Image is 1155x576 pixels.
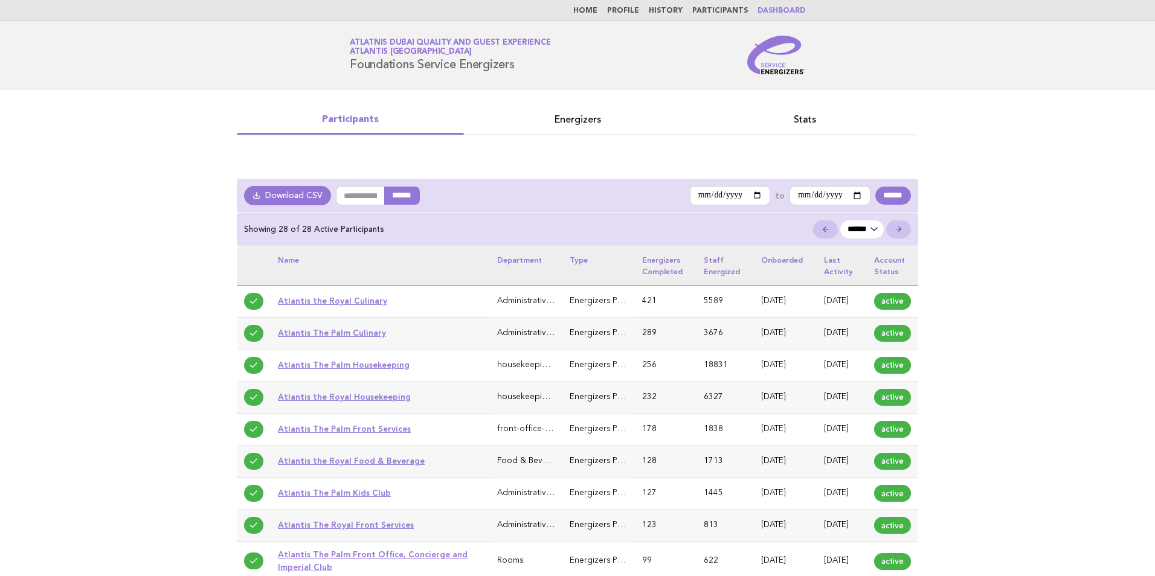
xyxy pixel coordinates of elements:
th: Onboarded [754,246,817,285]
th: Department [490,246,562,285]
span: Energizers Participant [570,297,653,305]
td: [DATE] [817,382,867,414]
span: active [874,325,911,342]
a: Atlatnis Dubai Quality and Guest ExperienceAtlantis [GEOGRAPHIC_DATA] [350,39,550,56]
span: active [874,453,911,470]
a: Atlantis The Palm Housekeeping [278,360,410,370]
td: [DATE] [817,446,867,478]
span: Rooms [497,557,523,565]
td: 1838 [697,414,754,446]
td: [DATE] [754,382,817,414]
th: Last activity [817,246,867,285]
span: active [874,517,911,534]
span: Energizers Participant [570,457,653,465]
td: [DATE] [754,446,817,478]
span: Energizers Participant [570,521,653,529]
span: Energizers Participant [570,393,653,401]
td: [DATE] [817,285,867,317]
th: Staff energized [697,246,754,285]
a: Download CSV [244,186,331,205]
span: Administrative & General (Executive Office, HR, IT, Finance) [497,329,721,337]
span: housekeeping-laundry [497,361,584,369]
a: Home [573,7,597,14]
a: History [649,7,683,14]
td: 232 [635,382,697,414]
td: 123 [635,510,697,542]
span: housekeeping-laundry [497,393,584,401]
a: Atlantis the Royal Culinary [278,296,387,306]
span: active [874,293,911,310]
td: [DATE] [817,510,867,542]
td: [DATE] [754,317,817,349]
label: to [775,190,785,201]
a: Atlantis The Palm Kids Club [278,488,391,498]
span: Energizers Participant [570,557,653,565]
th: Energizers completed [635,246,697,285]
span: Atlantis [GEOGRAPHIC_DATA] [350,48,472,56]
span: active [874,553,911,570]
a: Profile [607,7,639,14]
td: [DATE] [754,285,817,317]
a: Atlantis The Royal Front Services [278,520,414,530]
span: Food & Beverage [497,457,565,465]
th: Name [271,246,490,285]
span: Administrative & General (Executive Office, HR, IT, Finance) [497,489,721,497]
span: active [874,357,911,374]
td: 18831 [697,349,754,381]
a: Dashboard [758,7,805,14]
td: [DATE] [817,478,867,510]
td: [DATE] [817,317,867,349]
td: 1445 [697,478,754,510]
th: Type [562,246,635,285]
td: 421 [635,285,697,317]
img: Service Energizers [747,36,805,74]
td: [DATE] [754,349,817,381]
span: active [874,421,911,438]
span: Energizers Participant [570,489,653,497]
span: Energizers Participant [570,425,653,433]
span: Administrative & General (Executive Office, HR, IT, Finance) [497,521,721,529]
h1: Foundations Service Energizers [350,39,550,71]
a: Participants [237,111,464,128]
td: 178 [635,414,697,446]
a: Energizers [464,111,691,128]
a: Participants [692,7,748,14]
a: Atlantis The Palm Culinary [278,328,386,338]
td: [DATE] [754,478,817,510]
th: Account status [867,246,918,285]
span: active [874,485,911,502]
span: front-office-guest-services [497,425,600,433]
span: Administrative & General (Executive Office, HR, IT, Finance) [497,297,721,305]
span: Energizers Participant [570,361,653,369]
td: 5589 [697,285,754,317]
td: 813 [697,510,754,542]
td: 6327 [697,382,754,414]
a: Atlantis The Palm Front Office, Concierge and Imperial Club [278,549,468,571]
td: [DATE] [817,349,867,381]
a: Stats [691,111,918,128]
a: Atlantis the Royal Food & Beverage [278,456,425,466]
td: [DATE] [754,510,817,542]
p: Showing 28 of 28 Active Participants [244,224,384,235]
a: Atlantis the Royal Housekeeping [278,392,411,402]
td: [DATE] [817,414,867,446]
td: 289 [635,317,697,349]
td: 128 [635,446,697,478]
td: 3676 [697,317,754,349]
span: active [874,389,911,406]
td: 127 [635,478,697,510]
a: Atlantis The Palm Front Services [278,424,411,434]
span: Energizers Participant [570,329,653,337]
td: 1713 [697,446,754,478]
td: [DATE] [754,414,817,446]
td: 256 [635,349,697,381]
